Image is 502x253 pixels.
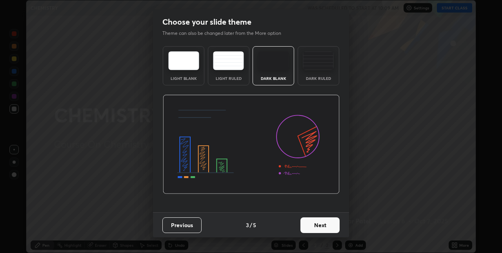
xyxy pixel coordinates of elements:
[163,95,340,194] img: darkThemeBanner.d06ce4a2.svg
[253,221,256,229] h4: 5
[300,217,340,233] button: Next
[246,221,249,229] h4: 3
[258,76,289,80] div: Dark Blank
[168,51,199,70] img: lightTheme.e5ed3b09.svg
[213,76,244,80] div: Light Ruled
[303,76,334,80] div: Dark Ruled
[162,30,289,37] p: Theme can also be changed later from the More option
[162,217,202,233] button: Previous
[168,76,199,80] div: Light Blank
[258,51,289,70] img: darkTheme.f0cc69e5.svg
[303,51,334,70] img: darkRuledTheme.de295e13.svg
[162,17,251,27] h2: Choose your slide theme
[250,221,252,229] h4: /
[213,51,244,70] img: lightRuledTheme.5fabf969.svg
